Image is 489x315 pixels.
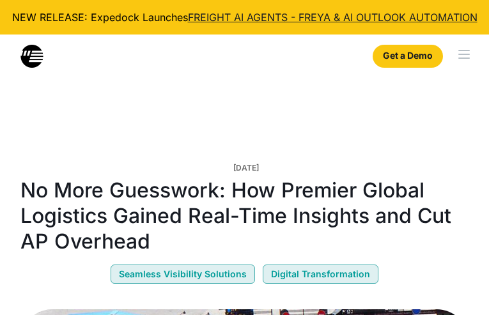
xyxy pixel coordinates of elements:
h1: No More Guesswork: How Premier Global Logistics Gained Real-Time Insights and Cut AP Overhead [20,178,469,254]
div: menu [448,35,489,75]
a: FREIGHT AI AGENTS - FREYA & AI OUTLOOK AUTOMATION [188,11,477,24]
div: NEW RELEASE: Expedock Launches [10,10,479,24]
a: Get a Demo [373,45,443,68]
p: [DATE] [24,158,469,178]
